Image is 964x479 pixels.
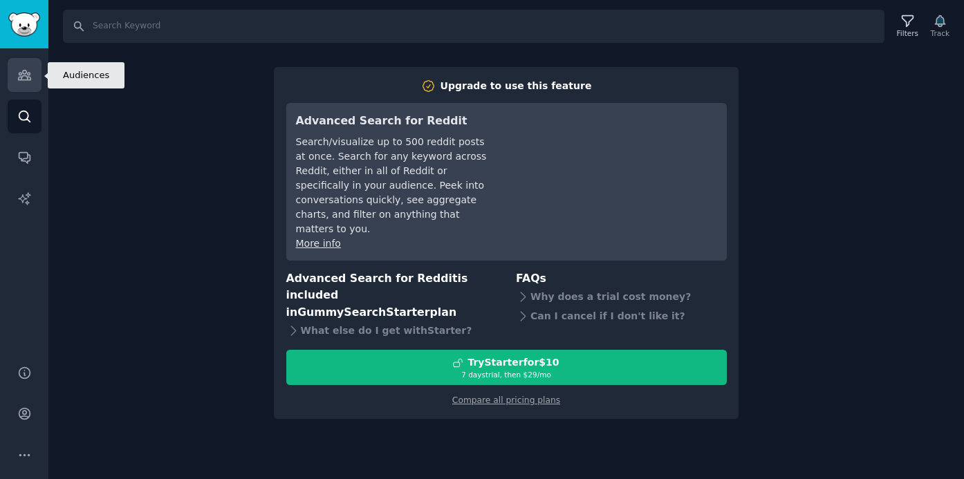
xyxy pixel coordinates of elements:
[516,287,727,306] div: Why does a trial cost money?
[516,270,727,288] h3: FAQs
[516,306,727,326] div: Can I cancel if I don't like it?
[286,321,497,340] div: What else do I get with Starter ?
[296,135,490,236] div: Search/visualize up to 500 reddit posts at once. Search for any keyword across Reddit, either in ...
[286,270,497,321] h3: Advanced Search for Reddit is included in plan
[286,350,727,385] button: TryStarterfor$107 daystrial, then $29/mo
[8,12,40,37] img: GummySearch logo
[287,370,726,379] div: 7 days trial, then $ 29 /mo
[510,113,717,216] iframe: YouTube video player
[452,395,560,405] a: Compare all pricing plans
[63,10,884,43] input: Search Keyword
[296,238,341,249] a: More info
[897,28,918,38] div: Filters
[296,113,490,130] h3: Advanced Search for Reddit
[441,79,592,93] div: Upgrade to use this feature
[467,355,559,370] div: Try Starter for $10
[297,306,429,319] span: GummySearch Starter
